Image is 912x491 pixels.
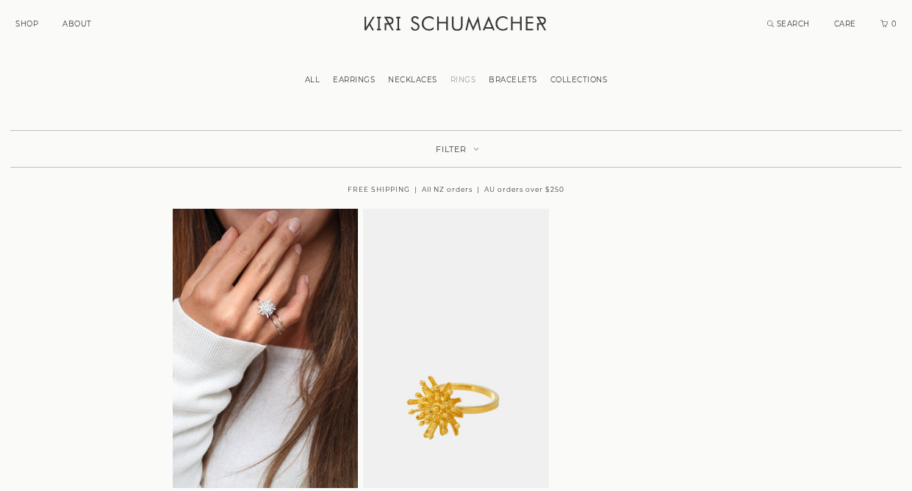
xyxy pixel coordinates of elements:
[62,19,92,29] a: ABOUT
[482,75,544,85] a: BRACELETS
[435,144,467,155] span: FILTER
[356,7,558,44] a: Kiri Schumacher Home
[767,19,810,29] a: Search
[444,75,483,85] a: RINGS
[173,168,740,209] div: FREE SHIPPING | All NZ orders | AU orders over $250
[326,75,381,85] a: EARRINGS
[381,75,444,85] a: NECKLACES
[363,209,549,488] img: Mt Cook Lily Ring 22ct Gold Plate
[834,19,856,29] a: CARE
[428,144,484,155] button: FILTER
[298,75,327,85] a: ALL
[890,19,897,29] span: 0
[544,75,614,85] a: COLLECTIONS
[15,19,38,29] a: SHOP
[777,19,810,29] span: SEARCH
[880,19,898,29] a: Cart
